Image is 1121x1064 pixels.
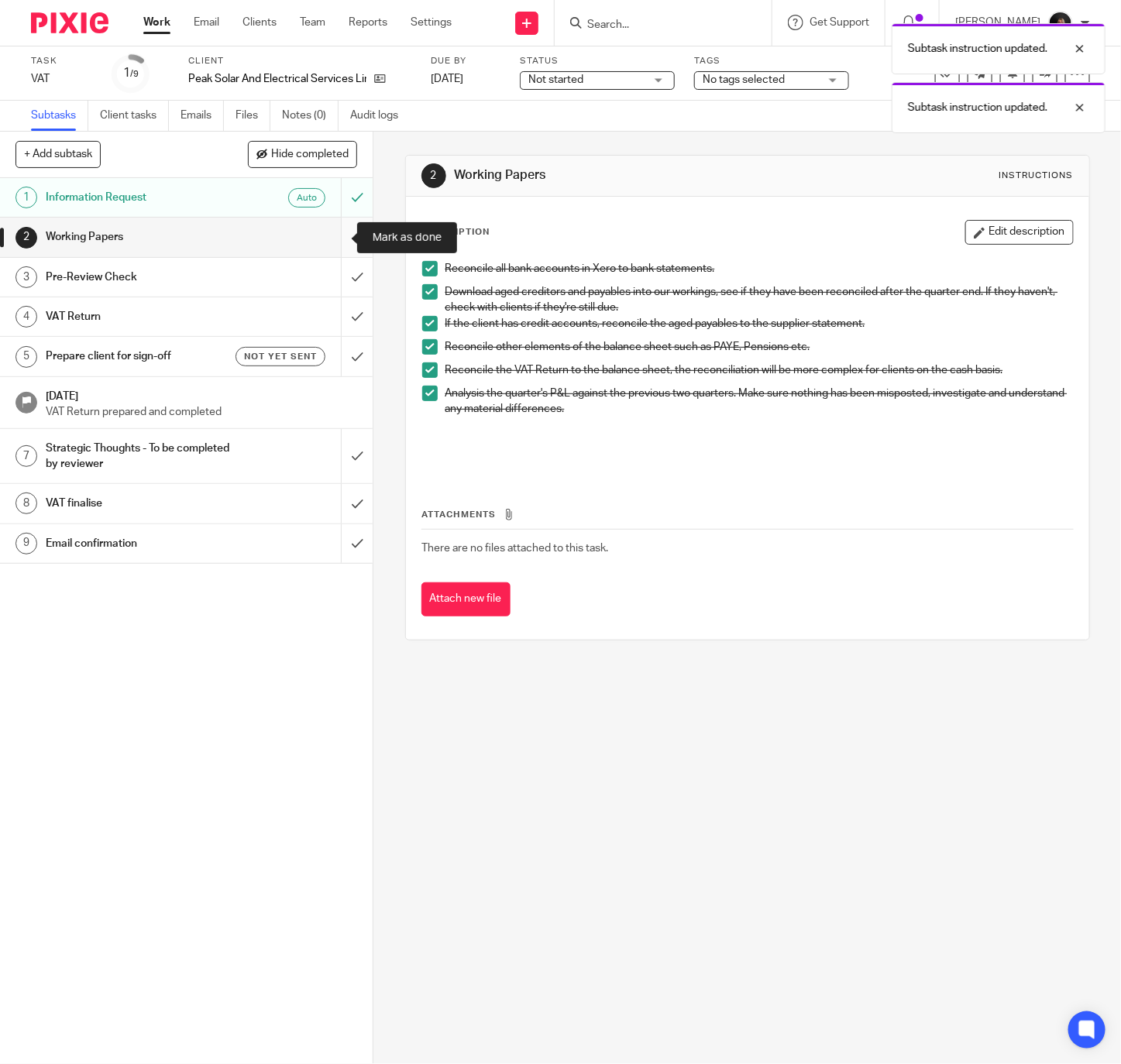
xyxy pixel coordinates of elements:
div: 2 [15,227,37,249]
h1: VAT finalise [46,492,232,515]
p: Reconcile other elements of the balance sheet such as PAYE, Pensions etc. [445,339,1073,355]
a: Notes (0) [282,101,339,131]
h1: Strategic Thoughts - To be completed by reviewer [46,437,232,476]
a: Client tasks [100,101,169,131]
div: VAT [31,71,93,87]
p: Peak Solar And Electrical Services Limited [188,71,366,87]
div: 5 [15,346,37,368]
span: There are no files attached to this task. [422,543,609,554]
a: Audit logs [350,101,410,131]
div: 9 [15,533,37,554]
span: Not started [528,74,583,85]
a: Settings [411,15,452,30]
a: Clients [242,15,277,30]
span: [DATE] [431,74,463,84]
p: VAT Return prepared and completed [46,404,358,420]
h1: Working Papers [46,225,232,249]
div: Instructions [999,170,1074,182]
div: 1 [15,187,37,208]
p: Description [421,226,490,239]
label: Due by [431,55,500,67]
div: Auto [288,188,325,208]
button: Attach new file [421,582,511,617]
p: Analysis the quarter's P&L against the previous two quarters. Make sure nothing has been misposte... [445,386,1073,417]
div: 7 [15,445,37,467]
span: Attachments [422,510,497,519]
label: Status [520,55,675,67]
div: 8 [15,493,37,514]
img: 455A9867.jpg [1048,11,1073,36]
p: Reconcile all bank accounts in Xero to bank statements. [445,261,1073,276]
p: If the client has credit accounts, reconcile the aged payables to the supplier statement. [445,316,1073,331]
a: Files [236,101,270,131]
button: + Add subtask [15,141,101,167]
h1: Pre-Review Check [46,266,232,289]
a: Work [143,15,170,30]
label: Task [31,55,93,67]
a: Reports [349,15,387,30]
p: Reconcile the VAT Return to the balance sheet, the reconciliation will be more complex for client... [445,362,1073,378]
a: Emails [181,101,224,131]
h1: [DATE] [46,385,358,404]
p: Download aged creditors and payables into our workings, see if they have been reconciled after th... [445,284,1073,316]
p: Subtask instruction updated. [908,41,1047,57]
div: 4 [15,306,37,328]
span: Not yet sent [244,350,317,363]
div: 3 [15,266,37,288]
label: Client [188,55,411,67]
span: Hide completed [271,149,349,161]
a: Team [300,15,325,30]
h1: Prepare client for sign-off [46,345,232,368]
h1: Working Papers [454,167,780,184]
h1: VAT Return [46,305,232,328]
h1: Email confirmation [46,532,232,555]
p: Subtask instruction updated. [908,100,1047,115]
a: Subtasks [31,101,88,131]
small: /9 [130,70,139,78]
a: Email [194,15,219,30]
div: 2 [421,163,446,188]
button: Hide completed [248,141,357,167]
div: 1 [123,64,139,82]
button: Edit description [965,220,1074,245]
img: Pixie [31,12,108,33]
h1: Information Request [46,186,232,209]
